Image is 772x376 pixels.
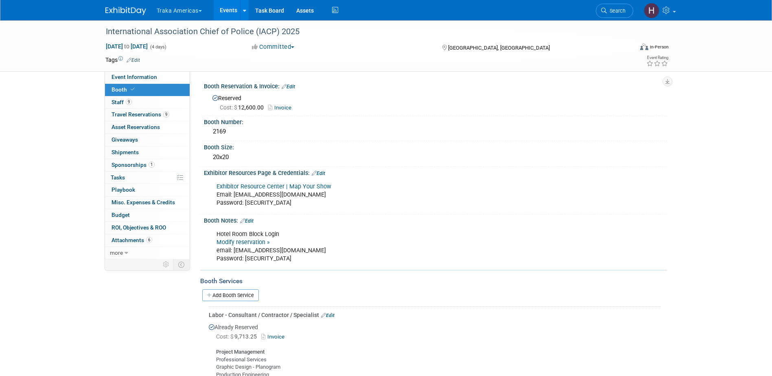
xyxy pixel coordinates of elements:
span: 9 [126,99,132,105]
a: Exhibitor Resource Center | Map Your Show [217,183,331,190]
span: ROI, Objectives & ROO [112,224,166,231]
a: Add Booth Service [202,289,259,301]
a: Playbook [105,184,190,196]
span: Asset Reservations [112,124,160,130]
a: Tasks [105,172,190,184]
span: (4 days) [149,44,166,50]
div: Booth Number: [204,116,667,126]
a: Edit [312,171,325,176]
div: Exhibitor Resources Page & Credentials: [204,167,667,177]
a: Modify reservation » [217,239,270,246]
a: Edit [127,57,140,63]
div: Reserved [210,92,661,112]
a: Misc. Expenses & Credits [105,197,190,209]
a: Invoice [268,105,295,111]
div: In-Person [650,44,669,50]
a: Booth [105,84,190,96]
img: Format-Inperson.png [640,44,648,50]
a: more [105,247,190,259]
a: ROI, Objectives & ROO [105,222,190,234]
span: 9,713.25 [216,333,260,340]
a: Edit [282,84,295,90]
span: Giveaways [112,136,138,143]
span: Travel Reservations [112,111,169,118]
img: ExhibitDay [105,7,146,15]
span: Misc. Expenses & Credits [112,199,175,205]
span: Attachments [112,237,152,243]
a: Edit [240,218,254,224]
div: Booth Notes: [204,214,667,225]
div: 20x20 [210,151,661,164]
span: to [123,43,131,50]
span: [GEOGRAPHIC_DATA], [GEOGRAPHIC_DATA] [448,45,550,51]
a: Travel Reservations9 [105,109,190,121]
i: Booth reservation complete [131,87,135,92]
span: Tasks [111,174,125,181]
div: Hotel Room Block Login email: [EMAIL_ADDRESS][DOMAIN_NAME] Password: [SECURITY_DATA] [211,226,577,267]
td: Toggle Event Tabs [173,259,190,270]
div: Booth Reservation & Invoice: [204,80,667,91]
button: Committed [249,43,297,51]
a: Sponsorships1 [105,159,190,171]
span: more [110,249,123,256]
span: [DATE] [DATE] [105,43,148,50]
a: Event Information [105,71,190,83]
div: International Association Chief of Police (IACP) 2025 [103,24,621,39]
span: Sponsorships [112,162,155,168]
td: Personalize Event Tab Strip [159,259,173,270]
div: Booth Services [200,277,667,286]
div: 2169 [210,125,661,138]
a: Giveaways [105,134,190,146]
a: Asset Reservations [105,121,190,133]
span: Cost: $ [220,104,238,111]
b: Project Management [216,349,265,355]
a: Search [596,4,633,18]
a: Staff9 [105,96,190,109]
div: Event Rating [646,56,668,60]
span: 9 [163,111,169,118]
span: Staff [112,99,132,105]
span: Event Information [112,74,157,80]
span: Search [607,8,625,14]
a: Attachments6 [105,234,190,247]
div: Email: [EMAIL_ADDRESS][DOMAIN_NAME] Password: [SECURITY_DATA] [211,179,577,211]
span: Playbook [112,186,135,193]
span: 1 [149,162,155,168]
div: Event Format [585,42,669,55]
a: Budget [105,209,190,221]
img: Heather Fraser [644,3,659,18]
span: Budget [112,212,130,218]
span: Cost: $ [216,333,234,340]
div: Labor - Consultant / Contractor / Specialist [209,311,661,319]
a: Shipments [105,146,190,159]
div: Booth Size: [204,141,667,151]
span: 6 [146,237,152,243]
span: Shipments [112,149,139,155]
a: Edit [321,313,335,318]
span: 12,600.00 [220,104,267,111]
span: Booth [112,86,136,93]
a: Invoice [261,334,288,340]
td: Tags [105,56,140,64]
